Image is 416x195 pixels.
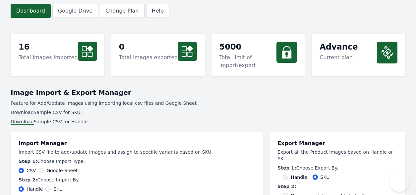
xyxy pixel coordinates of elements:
[19,158,255,165] p: Choose Import Type.
[11,4,51,18] a: Dashboard
[100,4,144,18] a: Change Plan
[320,42,358,54] p: Advance
[19,159,37,164] b: Step 1:
[277,165,397,171] p: Choose Export By.
[19,177,37,182] b: Step 2:
[219,42,277,54] p: 5000
[320,54,358,61] p: Current plan
[11,118,405,125] li: Sample CSV for Handle.
[321,174,330,180] label: SKU
[277,139,397,147] h1: Export Manager
[11,110,34,115] a: Download
[46,167,78,174] label: Google Sheet
[19,176,255,183] p: Choose Import By.
[277,184,296,189] b: Step 2:
[19,149,255,155] p: Import CSV file to add/update images and assign to specific variants based on SKU.
[219,54,277,69] p: Total limit of import/export
[277,165,296,171] b: Step 1:
[27,186,43,192] label: Handle
[19,54,78,61] p: Total images imported
[119,42,178,54] p: 0
[11,109,405,116] li: Sample CSV for SKU.
[277,149,397,162] p: Export all the Product Images based on Handle or SKU.
[11,100,405,106] p: Feature for Add/Update Images using importing local csv files and Google Sheet
[11,88,405,97] h1: Image Import & Export Manager
[19,139,255,147] h1: Import Manager
[52,4,98,18] a: Google Drive
[389,172,409,192] iframe: Toggle Customer Support
[11,119,34,125] a: Download
[146,4,169,18] a: Help
[291,174,307,180] label: Handle
[19,42,78,54] p: 16
[27,167,36,174] label: CSV
[53,186,63,192] label: SKU
[119,54,178,61] p: Total images exported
